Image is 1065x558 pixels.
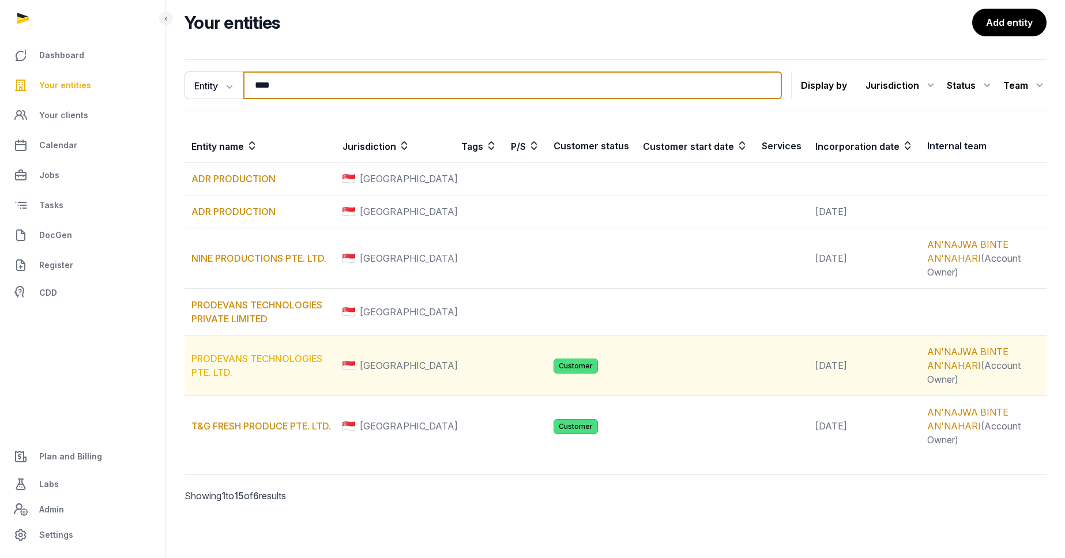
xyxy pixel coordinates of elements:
span: 15 [234,490,244,502]
td: [DATE] [808,228,920,289]
th: Incorporation date [808,130,920,163]
span: [GEOGRAPHIC_DATA] [360,305,458,319]
a: Tasks [9,191,156,219]
p: Display by [801,76,847,95]
span: [GEOGRAPHIC_DATA] [360,205,458,218]
a: Settings [9,521,156,549]
span: [GEOGRAPHIC_DATA] [360,172,458,186]
a: AN'NAJWA BINTE AN'NAHARI [927,346,1008,371]
span: Customer [554,419,598,434]
div: (Account Owner) [927,345,1040,386]
a: AN'NAJWA BINTE AN'NAHARI [927,239,1008,264]
a: Your clients [9,101,156,129]
span: Jobs [39,168,59,182]
button: Entity [185,71,243,99]
span: CDD [39,286,57,300]
td: [DATE] [808,396,920,457]
th: Internal team [920,130,1047,163]
div: Team [1003,76,1047,95]
a: Plan and Billing [9,443,156,470]
th: Customer status [547,130,636,163]
a: ADR PRODUCTION [191,173,276,184]
th: P/S [504,130,547,163]
span: Dashboard [39,48,84,62]
th: Tags [454,130,504,163]
span: Labs [39,477,59,491]
span: [GEOGRAPHIC_DATA] [360,251,458,265]
a: Register [9,251,156,279]
span: Plan and Billing [39,450,102,463]
a: Dashboard [9,42,156,69]
a: PRODEVANS TECHNOLOGIES PTE. LTD. [191,353,322,378]
span: DocGen [39,228,72,242]
a: Add entity [972,9,1047,36]
div: (Account Owner) [927,405,1040,447]
div: Status [947,76,994,95]
div: Jurisdiction [865,76,938,95]
a: T&G FRESH PRODUCE PTE. LTD. [191,420,331,432]
div: (Account Owner) [927,237,1040,279]
a: NINE PRODUCTIONS PTE. LTD. [191,252,326,264]
span: Customer [554,359,598,374]
span: [GEOGRAPHIC_DATA] [360,419,458,433]
a: AN'NAJWA BINTE AN'NAHARI [927,406,1008,432]
p: Showing to of results [185,475,386,516]
a: Calendar [9,131,156,159]
h2: Your entities [185,12,972,33]
a: Your entities [9,71,156,99]
a: Labs [9,470,156,498]
a: Jobs [9,161,156,189]
span: [GEOGRAPHIC_DATA] [360,359,458,372]
a: Admin [9,498,156,521]
span: Register [39,258,73,272]
td: [DATE] [808,335,920,396]
th: Customer start date [636,130,755,163]
a: CDD [9,281,156,304]
span: Your entities [39,78,91,92]
th: Jurisdiction [336,130,454,163]
td: [DATE] [808,195,920,228]
span: 1 [221,490,225,502]
span: 6 [253,490,259,502]
span: Calendar [39,138,77,152]
a: PRODEVANS TECHNOLOGIES PRIVATE LIMITED [191,299,322,325]
a: ADR PRODUCTION [191,206,276,217]
a: DocGen [9,221,156,249]
span: Settings [39,528,73,542]
th: Entity name [185,130,336,163]
span: Admin [39,503,64,516]
th: Services [755,130,808,163]
span: Your clients [39,108,88,122]
span: Tasks [39,198,63,212]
